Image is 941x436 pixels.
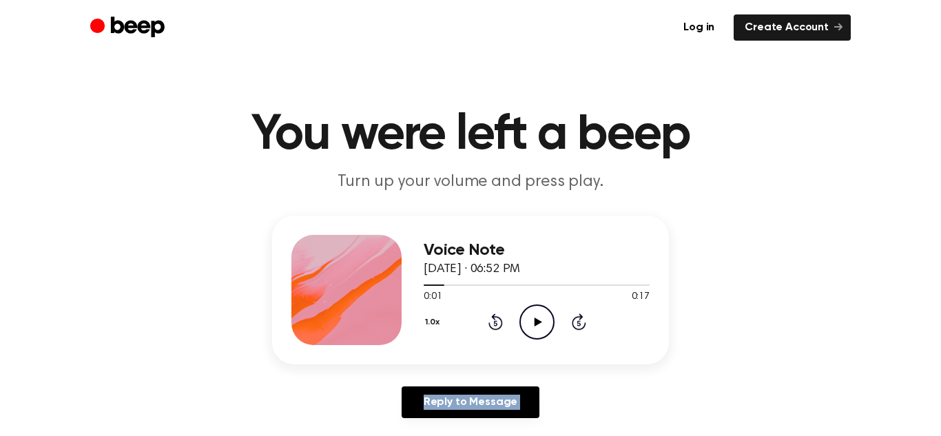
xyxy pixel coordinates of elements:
p: Turn up your volume and press play. [206,171,735,194]
span: [DATE] · 06:52 PM [424,263,520,276]
h1: You were left a beep [118,110,823,160]
button: 1.0x [424,311,445,334]
h3: Voice Note [424,241,650,260]
span: 0:01 [424,290,442,304]
a: Reply to Message [402,386,539,418]
a: Create Account [734,14,851,41]
span: 0:17 [632,290,650,304]
a: Beep [90,14,168,41]
a: Log in [672,14,725,41]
